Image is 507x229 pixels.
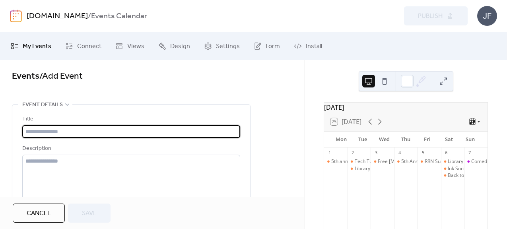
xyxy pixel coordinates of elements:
[350,150,356,156] div: 2
[378,158,472,165] div: Free [MEDICAL_DATA] at-home testing kits
[330,132,352,147] div: Mon
[441,172,464,179] div: Back to School Open House
[324,158,348,165] div: 5th annual Labor Day Celebration
[88,9,91,24] b: /
[13,204,65,223] button: Cancel
[448,158,485,165] div: Library of Things
[394,158,418,165] div: 5th Annual Monarchs Blessing Ceremony
[331,158,398,165] div: 5th annual [DATE] Celebration
[460,132,481,147] div: Sun
[27,209,51,218] span: Cancel
[425,158,459,165] div: RRN Super Sale
[477,6,497,26] div: JF
[355,165,392,172] div: Library of Things
[438,132,460,147] div: Sat
[326,150,332,156] div: 1
[418,158,441,165] div: RRN Super Sale
[348,165,371,172] div: Library of Things
[109,35,150,57] a: Views
[39,68,83,85] span: / Add Event
[443,150,449,156] div: 6
[5,35,57,57] a: My Events
[77,42,101,51] span: Connect
[23,42,51,51] span: My Events
[91,9,147,24] b: Events Calendar
[248,35,286,57] a: Form
[152,35,196,57] a: Design
[27,9,88,24] a: [DOMAIN_NAME]
[127,42,144,51] span: Views
[288,35,328,57] a: Install
[441,158,464,165] div: Library of Things
[10,10,22,22] img: logo
[355,158,388,165] div: Tech Tuesdays
[464,158,488,165] div: Comedian Tyler Fowler at Island Resort and Casino Club 41
[22,114,239,124] div: Title
[198,35,246,57] a: Settings
[352,132,373,147] div: Tue
[373,132,395,147] div: Wed
[466,150,472,156] div: 7
[448,165,471,172] div: Ink Society
[373,150,379,156] div: 3
[22,100,63,110] span: Event details
[371,158,394,165] div: Free Covid-19 at-home testing kits
[441,165,464,172] div: Ink Society
[348,158,371,165] div: Tech Tuesdays
[395,132,416,147] div: Thu
[59,35,107,57] a: Connect
[420,150,426,156] div: 5
[266,42,280,51] span: Form
[22,144,239,153] div: Description
[401,158,493,165] div: 5th Annual Monarchs Blessing Ceremony
[170,42,190,51] span: Design
[216,42,240,51] span: Settings
[306,42,322,51] span: Install
[12,68,39,85] a: Events
[396,150,402,156] div: 4
[417,132,438,147] div: Fri
[324,103,488,112] div: [DATE]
